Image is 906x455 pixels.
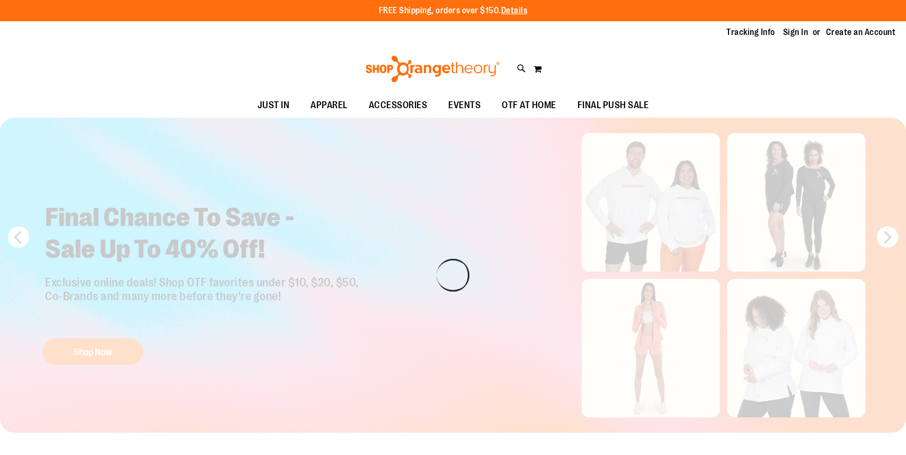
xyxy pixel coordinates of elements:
[310,93,348,117] span: APPAREL
[826,27,896,38] a: Create an Account
[783,27,809,38] a: Sign In
[491,93,567,118] a: OTF AT HOME
[567,93,660,118] a: FINAL PUSH SALE
[438,93,491,118] a: EVENTS
[257,93,290,117] span: JUST IN
[379,5,528,17] p: FREE Shipping, orders over $150.
[247,93,300,118] a: JUST IN
[501,6,528,15] a: Details
[358,93,438,118] a: ACCESSORIES
[364,56,501,82] img: Shop Orangetheory
[369,93,428,117] span: ACCESSORIES
[578,93,649,117] span: FINAL PUSH SALE
[448,93,481,117] span: EVENTS
[300,93,358,118] a: APPAREL
[502,93,556,117] span: OTF AT HOME
[726,27,775,38] a: Tracking Info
